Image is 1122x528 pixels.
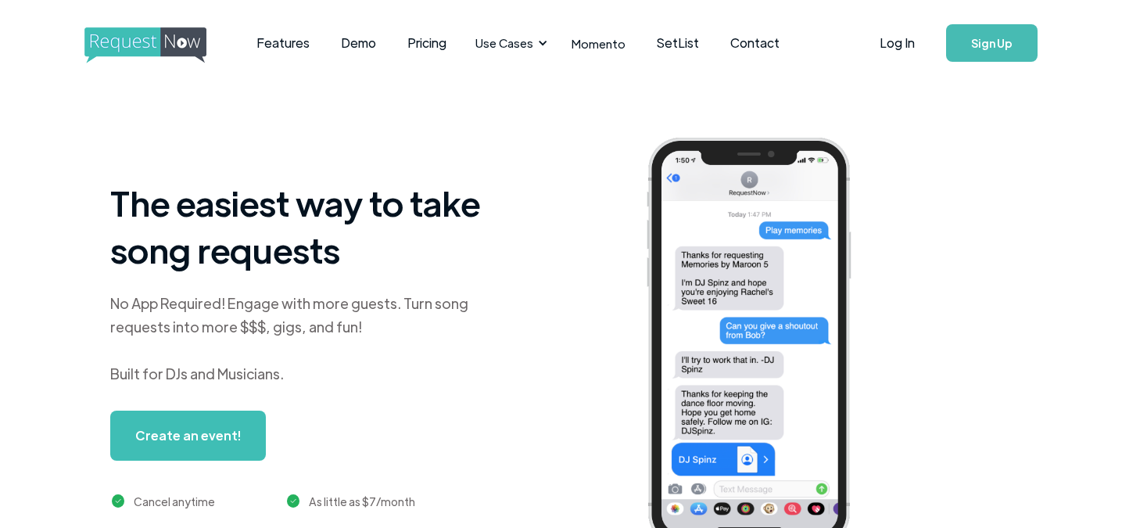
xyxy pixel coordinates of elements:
div: No App Required! Engage with more guests. Turn song requests into more $$$, gigs, and fun! Built ... [110,292,501,386]
a: Log In [864,16,930,70]
div: As little as $7/month [309,492,415,511]
div: Use Cases [475,34,533,52]
img: green checkmark [112,494,125,508]
a: Contact [715,19,795,67]
a: Pricing [392,19,462,67]
a: Momento [556,20,641,66]
a: Features [241,19,325,67]
div: Cancel anytime [134,492,215,511]
a: Sign Up [946,24,1038,62]
img: requestnow logo [84,27,235,63]
a: Demo [325,19,392,67]
a: home [84,27,202,59]
div: Use Cases [466,19,552,67]
a: Create an event! [110,411,266,461]
img: green checkmark [287,494,300,508]
h1: The easiest way to take song requests [110,179,501,273]
a: SetList [641,19,715,67]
